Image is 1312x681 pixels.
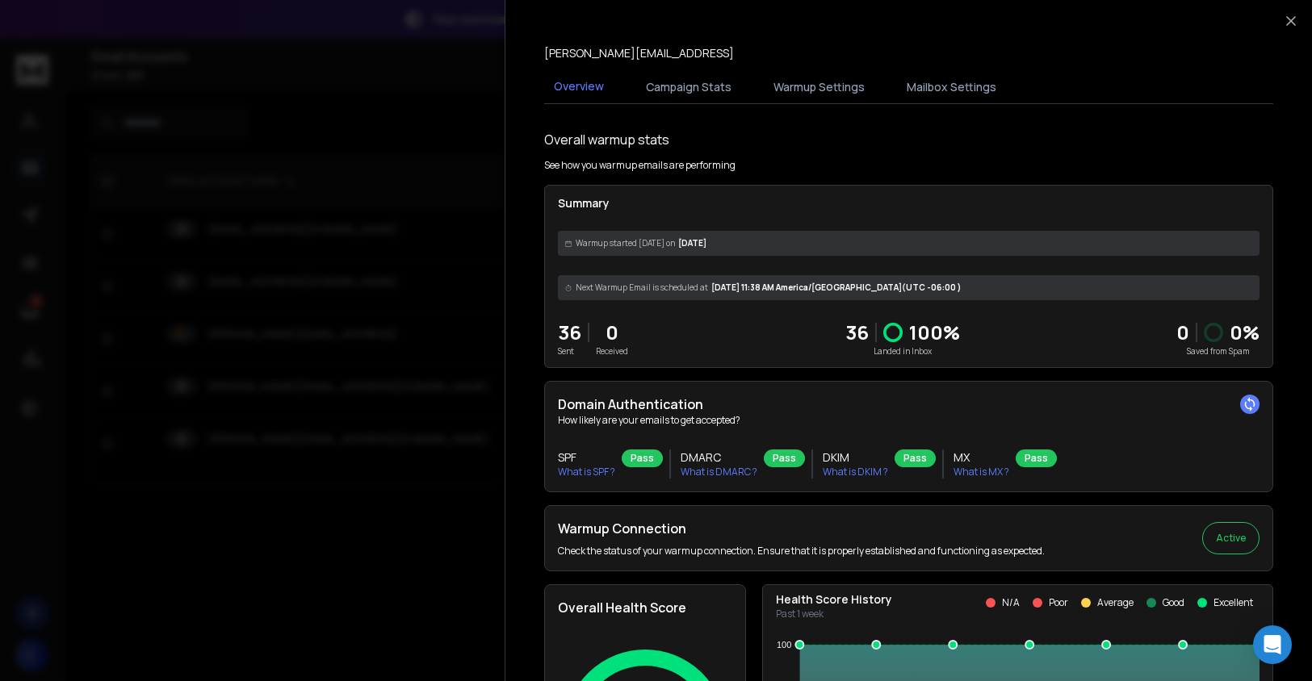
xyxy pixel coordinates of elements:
[1163,596,1184,609] p: Good
[776,591,892,608] p: Health Score History
[764,449,805,467] div: Pass
[909,320,960,345] p: 100 %
[776,608,892,620] p: Past 1 week
[576,282,708,294] span: Next Warmup Email is scheduled at
[954,449,1009,466] h3: MX
[558,231,1260,256] div: [DATE]
[777,640,791,650] tspan: 100
[681,449,757,466] h3: DMARC
[558,345,581,357] p: Sent
[845,320,869,345] p: 36
[954,466,1009,478] p: What is MX ?
[558,449,615,466] h3: SPF
[823,449,888,466] h3: DKIM
[558,320,581,345] p: 36
[1176,345,1260,357] p: Saved from Spam
[576,237,675,249] span: Warmup started [DATE] on
[544,130,669,149] h1: Overall warmup stats
[1202,522,1260,554] button: Active
[558,545,1045,558] p: Check the status of your warmup connection. Ensure that it is properly established and functionin...
[596,345,628,357] p: Received
[596,320,628,345] p: 0
[558,395,1260,414] h2: Domain Authentication
[1253,625,1292,664] div: Open Intercom Messenger
[558,466,615,478] p: What is SPF ?
[558,195,1260,211] p: Summary
[558,598,732,617] h2: Overall Health Score
[544,69,614,106] button: Overview
[636,69,741,105] button: Campaign Stats
[622,449,663,467] div: Pass
[558,275,1260,300] div: [DATE] 11:38 AM America/[GEOGRAPHIC_DATA] (UTC -06:00 )
[558,519,1045,538] h2: Warmup Connection
[544,159,736,172] p: See how you warmup emails are performing
[1176,319,1189,345] strong: 0
[1002,596,1020,609] p: N/A
[544,45,734,61] p: [PERSON_NAME][EMAIL_ADDRESS]
[1016,449,1057,467] div: Pass
[845,345,960,357] p: Landed in Inbox
[1049,596,1068,609] p: Poor
[681,466,757,478] p: What is DMARC ?
[895,449,936,467] div: Pass
[1213,596,1253,609] p: Excellent
[823,466,888,478] p: What is DKIM ?
[558,414,1260,427] p: How likely are your emails to get accepted?
[1097,596,1134,609] p: Average
[897,69,1006,105] button: Mailbox Settings
[764,69,874,105] button: Warmup Settings
[1230,320,1260,345] p: 0 %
